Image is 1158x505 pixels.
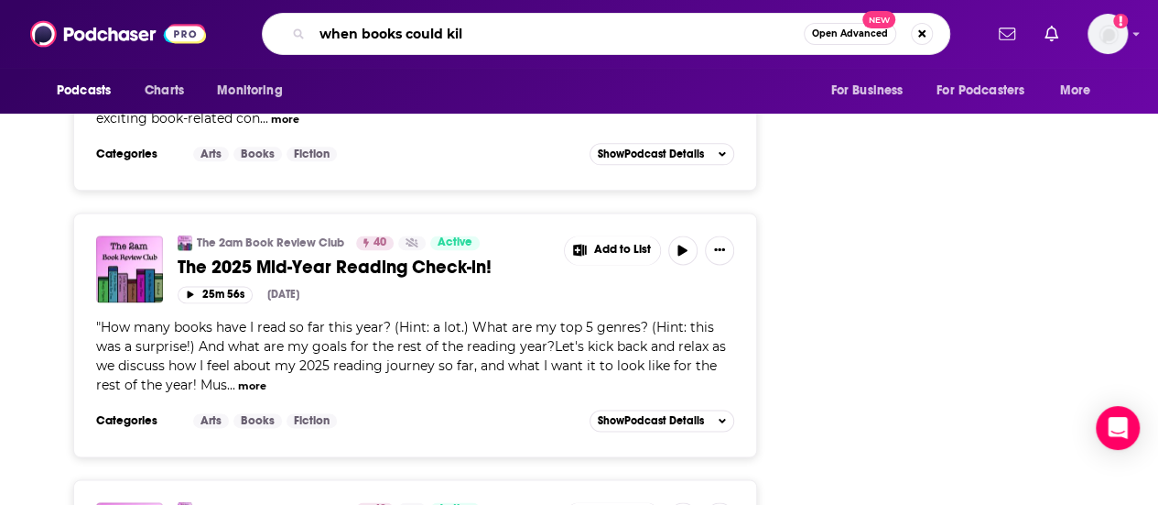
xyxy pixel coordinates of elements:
[178,256,492,279] span: The 2025 Mid-Year Reading Check-in!
[262,13,950,55] div: Search podcasts, credits, & more...
[96,319,726,393] span: How many books have I read so far this year? (Hint: a lot.) What are my top 5 genres? (Hint: this...
[812,29,888,38] span: Open Advanced
[227,377,235,393] span: ...
[287,413,337,428] a: Fiction
[1088,14,1128,54] img: User Profile
[193,413,229,428] a: Arts
[267,288,299,301] div: [DATE]
[1060,78,1091,104] span: More
[178,236,192,250] img: The 2am Book Review Club
[830,78,903,104] span: For Business
[862,11,895,28] span: New
[1088,14,1128,54] span: Logged in as AtriaBooks
[430,236,480,250] a: Active
[96,319,726,393] span: "
[178,286,253,303] button: 25m 56s
[817,73,925,108] button: open menu
[356,236,394,250] a: 40
[133,73,195,108] a: Charts
[44,73,135,108] button: open menu
[145,78,184,104] span: Charts
[193,147,229,161] a: Arts
[1088,14,1128,54] button: Show profile menu
[804,23,896,45] button: Open AdvancedNew
[178,256,551,279] a: The 2025 Mid-Year Reading Check-in!
[936,78,1024,104] span: For Podcasters
[96,52,719,126] span: "
[96,236,163,302] img: The 2025 Mid-Year Reading Check-in!
[1037,18,1066,49] a: Show notifications dropdown
[373,234,386,252] span: 40
[233,413,282,428] a: Books
[565,236,660,265] button: Show More Button
[204,73,306,108] button: open menu
[287,147,337,161] a: Fiction
[217,78,282,104] span: Monitoring
[96,147,179,161] h3: Categories
[598,148,704,160] span: Show Podcast Details
[438,234,472,252] span: Active
[590,410,734,432] button: ShowPodcast Details
[705,236,734,265] button: Show More Button
[260,110,268,126] span: ...
[57,78,111,104] span: Podcasts
[1096,406,1140,450] div: Open Intercom Messenger
[30,16,206,51] img: Podchaser - Follow, Share and Rate Podcasts
[1047,73,1114,108] button: open menu
[233,147,282,161] a: Books
[590,143,734,165] button: ShowPodcast Details
[925,73,1051,108] button: open menu
[96,52,719,126] span: This week, we're talking about my top 10 books of 2025 (at least so far)! We've got historical fi...
[271,112,299,127] button: more
[991,18,1023,49] a: Show notifications dropdown
[96,413,179,428] h3: Categories
[598,414,704,427] span: Show Podcast Details
[1113,14,1128,28] svg: Add a profile image
[197,236,344,250] a: The 2am Book Review Club
[312,19,804,49] input: Search podcasts, credits, & more...
[594,243,651,257] span: Add to List
[238,379,266,394] button: more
